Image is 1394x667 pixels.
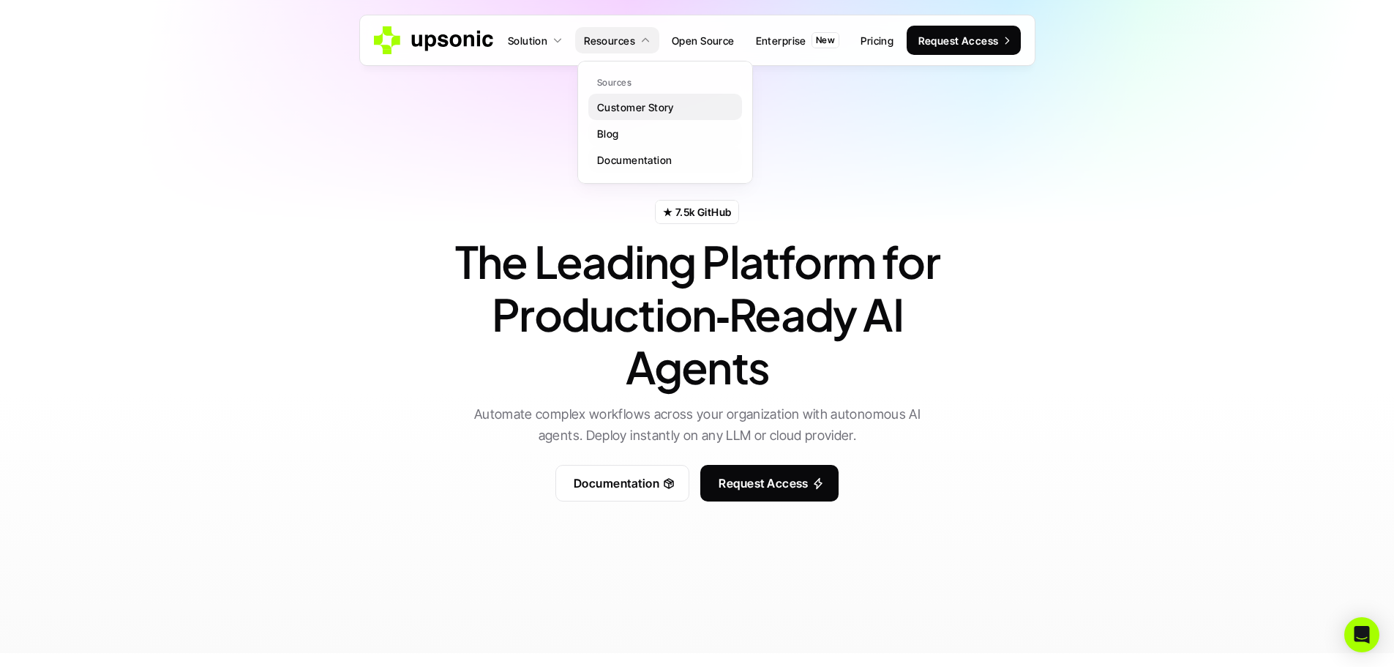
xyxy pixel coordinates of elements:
[508,33,547,48] p: Solution
[918,33,999,48] p: Request Access
[597,78,632,88] p: Sources
[1344,617,1379,652] div: Open Intercom Messenger
[460,404,935,447] p: Automate complex workflows across your organization with autonomous AI agents. Deploy instantly o...
[584,33,635,48] p: Resources
[597,152,672,168] p: Documentation
[555,465,689,502] a: Documentation
[597,100,674,115] p: Customer Story
[663,27,743,53] a: Open Source
[441,235,953,393] h1: The Leading Platform for Production‑Ready AI Agents
[499,27,572,53] a: Solution
[852,27,902,53] a: Pricing
[588,94,742,120] a: Customer Story
[861,33,893,48] p: Pricing
[672,33,735,48] p: Open Source
[756,33,806,48] p: Enterprise
[597,126,619,141] p: Blog
[747,27,849,53] a: EnterpriseNew
[574,472,659,493] p: Documentation
[907,26,1021,55] a: Request Access
[719,472,809,493] p: Request Access
[663,204,731,220] p: ★ 7.5k GitHub
[588,146,742,173] a: Documentation
[700,465,839,502] a: Request Access
[588,120,742,146] a: Blog
[816,35,835,45] p: New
